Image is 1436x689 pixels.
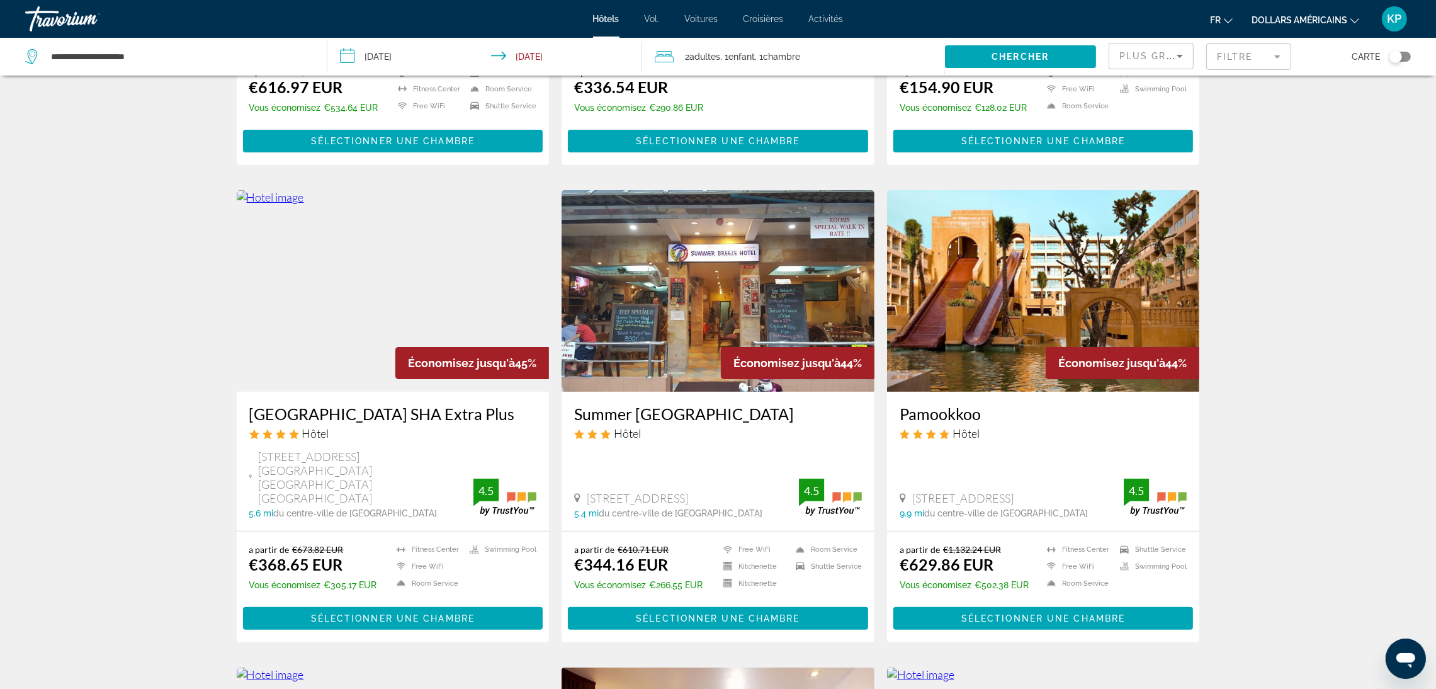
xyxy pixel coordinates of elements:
li: Free WiFi [392,101,464,111]
button: Sélectionner une chambre [243,607,543,630]
img: Hotel image [562,190,874,392]
img: Hotel image [887,190,1200,392]
span: Sélectionner une chambre [311,613,475,624]
button: Toggle map [1380,51,1411,62]
a: Sélectionner une chambre [893,610,1194,624]
span: Vous économisez [249,580,321,590]
span: Hôtel [953,426,980,440]
button: Chercher [945,45,1096,68]
div: 45% [395,347,549,379]
p: €128.02 EUR [900,103,1027,113]
span: 9.9 mi [900,508,924,518]
li: Free WiFi [1041,84,1114,94]
p: €305.17 EUR [249,580,377,590]
a: Pamookkoo [900,404,1187,423]
div: 44% [1046,347,1199,379]
a: Croisières [743,14,784,24]
ins: €368.65 EUR [249,555,343,574]
li: Free WiFi [390,561,463,572]
span: Vous économisez [249,103,321,113]
h3: [GEOGRAPHIC_DATA] SHA Extra Plus [249,404,537,423]
ins: €336.54 EUR [574,77,668,96]
button: Sélectionner une chambre [243,130,543,152]
span: , 1 [720,48,755,65]
span: a partir de [900,544,940,555]
button: Changer de langue [1210,11,1233,29]
li: Free WiFi [717,544,789,555]
span: 5.4 mi [574,508,599,518]
ins: €629.86 EUR [900,555,993,574]
span: Hôtel [614,426,641,440]
a: Voitures [685,14,718,24]
button: Sélectionner une chambre [893,130,1194,152]
ins: €616.97 EUR [249,77,343,96]
li: Room Service [390,578,463,589]
font: dollars américains [1252,15,1347,25]
div: 4.5 [473,483,499,498]
button: Sélectionner une chambre [568,607,868,630]
a: Vol. [645,14,660,24]
del: €673.82 EUR [293,544,344,555]
button: Changer de devise [1252,11,1359,29]
iframe: Bouton de lancement de la fenêtre de messagerie [1386,639,1426,679]
div: 4.5 [799,483,824,498]
li: Swimming Pool [463,544,536,555]
span: Enfant [728,52,755,62]
del: €610.71 EUR [618,544,669,555]
li: Shuttle Service [1114,544,1187,555]
li: Fitness Center [390,544,463,555]
div: 4.5 [1124,483,1149,498]
img: trustyou-badge.svg [473,479,536,516]
p: €290.86 EUR [574,103,703,113]
div: 4 star Hotel [900,426,1187,440]
a: Hôtels [593,14,619,24]
font: KP [1388,12,1402,25]
span: Économisez jusqu'à [1058,356,1165,370]
button: Sélectionner une chambre [568,130,868,152]
a: Activités [809,14,844,24]
span: a partir de [574,544,614,555]
a: Sélectionner une chambre [568,610,868,624]
li: Fitness Center [392,84,464,94]
p: €266.55 EUR [574,580,703,590]
span: Adultes [689,52,720,62]
li: Swimming Pool [1114,84,1187,94]
span: [STREET_ADDRESS] [587,491,688,505]
button: Menu utilisateur [1378,6,1411,32]
span: Hôtel [302,426,329,440]
p: €534.64 EUR [249,103,378,113]
span: [STREET_ADDRESS] [GEOGRAPHIC_DATA] [GEOGRAPHIC_DATA] [GEOGRAPHIC_DATA] [258,450,473,505]
li: Shuttle Service [789,561,862,572]
span: 5.6 mi [249,508,274,518]
span: Sélectionner une chambre [636,613,800,624]
span: Vous économisez [574,103,646,113]
span: Vous économisez [574,580,646,590]
div: 44% [721,347,874,379]
li: Room Service [1041,101,1114,111]
span: Vous économisez [900,103,971,113]
p: €502.38 EUR [900,580,1029,590]
img: Hotel image [237,190,550,392]
img: trustyou-badge.svg [799,479,862,516]
span: Sélectionner une chambre [961,613,1125,624]
ins: €154.90 EUR [900,77,993,96]
button: Sélectionner une chambre [893,607,1194,630]
img: trustyou-badge.svg [1124,479,1187,516]
del: €1,132.24 EUR [943,544,1001,555]
a: Summer [GEOGRAPHIC_DATA] [574,404,862,423]
span: , 1 [755,48,800,65]
li: Room Service [789,544,862,555]
a: Sélectionner une chambre [893,133,1194,147]
span: Sélectionner une chambre [311,136,475,146]
span: Carte [1352,48,1380,65]
span: du centre-ville de [GEOGRAPHIC_DATA] [274,508,438,518]
span: [STREET_ADDRESS] [912,491,1014,505]
span: Vous économisez [900,580,971,590]
font: fr [1210,15,1221,25]
div: 3 star Hotel [574,426,862,440]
